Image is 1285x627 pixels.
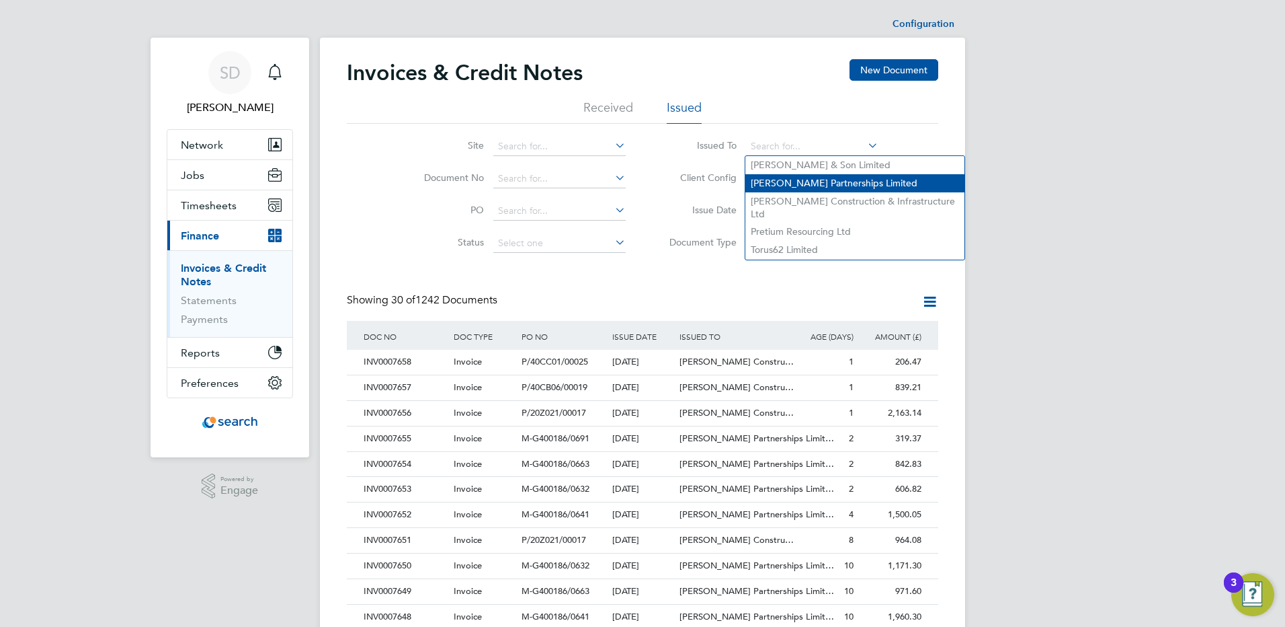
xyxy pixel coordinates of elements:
div: ISSUED TO [676,321,789,352]
div: AMOUNT (£) [857,321,925,352]
span: Invoice [454,585,482,597]
span: M-G400186/0641 [522,611,589,622]
span: 10 [844,560,854,571]
div: INV0007649 [360,579,450,604]
span: Invoice [454,509,482,520]
span: 2 [849,483,854,494]
input: Search for... [493,202,626,221]
label: PO [407,204,484,216]
li: [PERSON_NAME] & Son Limited [745,156,964,174]
div: [DATE] [609,401,677,426]
label: Document No [407,172,484,184]
li: Pretium Resourcing Ltd [745,223,964,241]
span: Timesheets [181,199,237,212]
label: Status [407,236,484,248]
input: Search for... [493,170,626,188]
div: AGE (DAYS) [789,321,857,352]
div: 971.60 [857,579,925,604]
div: [DATE] [609,477,677,502]
button: Open Resource Center, 3 new notifications [1231,573,1274,616]
div: DOC TYPE [450,321,518,352]
div: ISSUE DATE [609,321,677,352]
span: 10 [844,611,854,622]
div: INV0007650 [360,554,450,579]
span: 30 of [391,293,415,307]
span: [PERSON_NAME] Partnerships Limit… [679,509,834,520]
span: 1 [849,381,854,393]
span: P/20Z021/00017 [522,407,586,418]
input: Select one [493,234,626,253]
a: Go to home page [167,412,293,433]
button: Timesheets [167,190,292,220]
label: Issued To [659,139,737,151]
span: [PERSON_NAME] Partnerships Limit… [679,483,834,494]
button: Finance [167,221,292,250]
li: [PERSON_NAME] Partnerships Limited [745,174,964,192]
button: Preferences [167,368,292,398]
span: M-G400186/0691 [522,433,589,444]
div: 3 [1231,583,1237,600]
span: P/40CB06/00019 [522,381,587,393]
span: Invoice [454,381,482,393]
span: 1242 Documents [391,293,497,307]
li: Issued [667,100,702,124]
div: 842.83 [857,452,925,477]
div: 1,171.30 [857,554,925,579]
div: [DATE] [609,350,677,375]
label: Site [407,139,484,151]
div: [DATE] [609,375,677,400]
span: 1 [849,356,854,367]
a: Invoices & Credit Notes [181,262,266,288]
div: [DATE] [609,554,677,579]
span: Engage [220,485,258,496]
span: Finance [181,229,219,242]
span: Invoice [454,458,482,470]
span: Invoice [454,356,482,367]
div: INV0007654 [360,452,450,477]
span: [PERSON_NAME] Partnerships Limit… [679,611,834,622]
span: [PERSON_NAME] Partnerships Limit… [679,458,834,470]
span: [PERSON_NAME] Partnerships Limit… [679,560,834,571]
a: Powered byEngage [202,474,259,499]
span: Invoice [454,611,482,622]
div: [DATE] [609,579,677,604]
li: Received [583,100,633,124]
span: 8 [849,534,854,546]
div: INV0007658 [360,350,450,375]
span: Stephen Dowie [167,100,293,116]
span: Invoice [454,407,482,418]
button: Network [167,130,292,159]
span: [PERSON_NAME] Constru… [679,381,794,393]
div: 839.21 [857,375,925,400]
h2: Invoices & Credit Notes [347,59,583,86]
label: Issue Date [659,204,737,216]
div: INV0007653 [360,477,450,502]
a: Statements [181,294,237,307]
label: Client Config [659,172,737,184]
span: 2 [849,433,854,444]
button: Jobs [167,160,292,190]
span: P/40CC01/00025 [522,356,588,367]
div: [DATE] [609,503,677,527]
div: DOC NO [360,321,450,352]
div: 206.47 [857,350,925,375]
span: M-G400186/0663 [522,458,589,470]
div: INV0007657 [360,375,450,400]
label: Document Type [659,236,737,248]
div: 2,163.14 [857,401,925,426]
div: INV0007655 [360,427,450,451]
span: P/20Z021/00017 [522,534,586,546]
span: Reports [181,346,220,359]
span: Invoice [454,483,482,494]
a: SD[PERSON_NAME] [167,51,293,116]
input: Search for... [746,137,878,156]
span: Jobs [181,169,204,182]
span: Invoice [454,560,482,571]
span: Powered by [220,474,258,485]
span: Preferences [181,377,239,390]
input: Search for... [493,137,626,156]
span: Invoice [454,534,482,546]
span: 4 [849,509,854,520]
div: INV0007652 [360,503,450,527]
div: Showing [347,293,500,307]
